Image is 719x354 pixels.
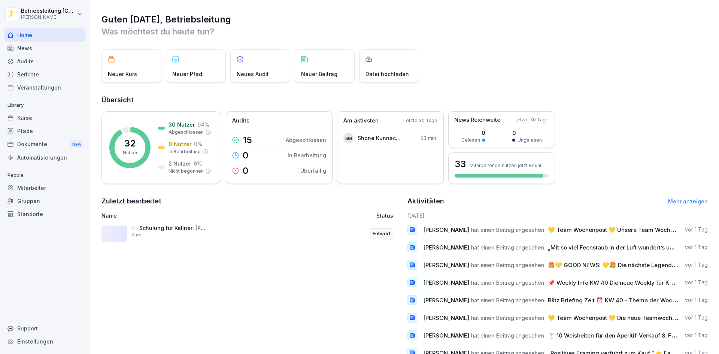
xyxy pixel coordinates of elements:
[197,121,209,128] p: 94 %
[4,42,85,55] a: News
[365,70,409,78] p: Datei hochladen
[4,208,85,221] a: Standorte
[461,137,480,143] p: Gelesen
[4,55,85,68] a: Audits
[685,296,708,304] p: vor 1 Tag
[4,111,85,124] a: Kurse
[512,129,542,137] p: 0
[123,149,137,156] p: Nutzer
[169,160,191,167] p: 2 Nutzer
[685,243,708,251] p: vor 1 Tag
[286,136,326,144] p: Abgeschlossen
[70,140,83,149] div: New
[343,117,379,125] p: Am aktivsten
[471,261,544,269] span: hat einen Beitrag angesehen
[131,232,142,238] p: Kurs
[101,212,290,220] p: Name
[685,332,708,339] p: vor 1 Tag
[423,244,469,251] span: [PERSON_NAME]
[685,314,708,321] p: vor 1 Tag
[301,70,337,78] p: Neuer Beitrag
[407,196,444,206] h2: Aktivitäten
[668,198,708,205] a: Mehr anzeigen
[169,121,195,128] p: 30 Nutzer
[515,117,549,123] p: Letzte 30 Tage
[471,297,544,304] span: hat einen Beitrag angesehen
[300,167,326,175] p: Überfällig
[21,15,76,20] p: [PERSON_NAME]
[232,117,249,125] p: Audits
[4,81,85,94] a: Veranstaltungen
[4,335,85,348] a: Einstellungen
[518,137,542,143] p: Ungelesen
[358,134,401,142] p: Shone Kunnackal Mathew
[243,151,248,160] p: 0
[4,151,85,164] a: Automatisierungen
[548,314,709,321] span: 💛 Team Wochenpost 💛 Die neue Teamwochenpost ist da!
[4,124,85,137] a: Pfade
[108,70,137,78] p: Neuer Kurs
[471,332,544,339] span: hat einen Beitrag angesehen
[455,158,466,170] h3: 33
[169,140,192,148] p: 0 Nutzer
[4,99,85,111] p: Library
[4,137,85,151] a: DokumenteNew
[169,129,204,136] p: Abgeschlossen
[124,139,136,148] p: 32
[407,212,708,220] h6: [DATE]
[470,163,543,168] p: Mitarbeitende nutzen jetzt Bounti
[101,25,708,37] p: Was möchtest du heute tun?
[685,226,708,233] p: vor 1 Tag
[172,70,202,78] p: Neuer Pfad
[169,148,201,155] p: In Bearbeitung
[4,28,85,42] a: Home
[423,332,469,339] span: [PERSON_NAME]
[423,279,469,286] span: [PERSON_NAME]
[4,68,85,81] div: Berichte
[101,222,402,246] a: 🍽️ Schulung für Kellner: [PERSON_NAME]KursEntwurf
[4,322,85,335] div: Support
[194,160,202,167] p: 6 %
[243,166,248,175] p: 0
[4,194,85,208] a: Gruppen
[471,226,544,233] span: hat einen Beitrag angesehen
[471,279,544,286] span: hat einen Beitrag angesehen
[423,261,469,269] span: [PERSON_NAME]
[288,151,326,159] p: In Bearbeitung
[131,225,206,232] p: 🍽️ Schulung für Kellner: [PERSON_NAME]
[373,230,391,237] p: Entwurf
[4,137,85,151] div: Dokumente
[461,129,485,137] p: 0
[237,70,269,78] p: Neues Audit
[4,181,85,194] a: Mitarbeiter
[343,133,354,143] div: SM
[21,8,76,14] p: Betriebsleitung [GEOGRAPHIC_DATA]
[376,212,393,220] p: Status
[685,261,708,269] p: vor 1 Tag
[685,279,708,286] p: vor 1 Tag
[243,136,252,145] p: 15
[454,116,500,124] p: News Reichweite
[194,140,202,148] p: 0 %
[423,226,469,233] span: [PERSON_NAME]
[169,168,204,175] p: Nicht begonnen
[423,297,469,304] span: [PERSON_NAME]
[4,169,85,181] p: People
[423,314,469,321] span: [PERSON_NAME]
[101,13,708,25] h1: Guten [DATE], Betriebsleitung
[101,95,708,105] h2: Übersicht
[471,314,544,321] span: hat einen Beitrag angesehen
[101,196,402,206] h2: Zuletzt bearbeitet
[421,134,437,142] p: 53 min.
